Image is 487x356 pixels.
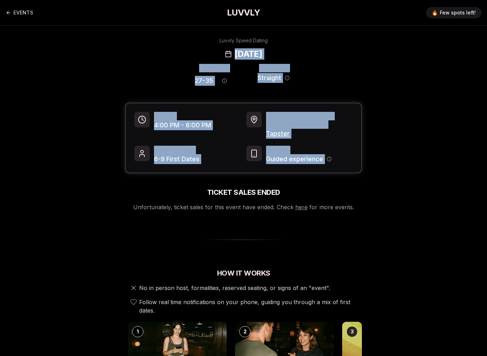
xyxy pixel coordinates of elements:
[154,146,199,154] span: Intimate Group
[235,48,262,60] h2: [DATE]
[207,187,280,197] h2: Ticket Sales Ended
[255,64,292,72] div: Orientation
[266,112,353,129] span: [GEOGRAPHIC_DATA] - S [GEOGRAPHIC_DATA]
[258,73,281,83] span: Straight
[432,9,438,16] span: 🔥
[154,120,211,130] span: 4:00 PM - 6:00 PM
[6,6,33,20] a: Back to events
[132,326,143,337] div: 1
[239,326,251,337] div: 2
[139,298,359,315] span: Follow real time notifications on your phone, guiding you through a mix of first dates.
[266,129,353,139] span: Tapster
[285,76,290,80] button: Orientation information
[266,154,323,164] span: Guided experience
[295,204,308,211] a: here
[139,284,330,292] span: No in person host, formalities, reserved seating, or signs of an "event".
[217,73,232,89] button: Age range information
[440,9,476,16] span: Few spots left!
[125,268,362,278] h2: How It Works
[220,37,268,44] div: Luvvly Speed Dating
[154,112,211,120] span: Evening
[195,64,232,72] div: Age Range
[266,146,332,154] span: No Host
[227,7,260,18] a: LUVVLY
[195,76,213,86] span: 27 - 35
[133,203,354,211] p: Unfortunately, ticket sales for this event have ended. Check for more events.
[327,157,332,162] button: Host information
[154,154,199,164] span: 6-9 First Dates
[346,326,358,337] div: 3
